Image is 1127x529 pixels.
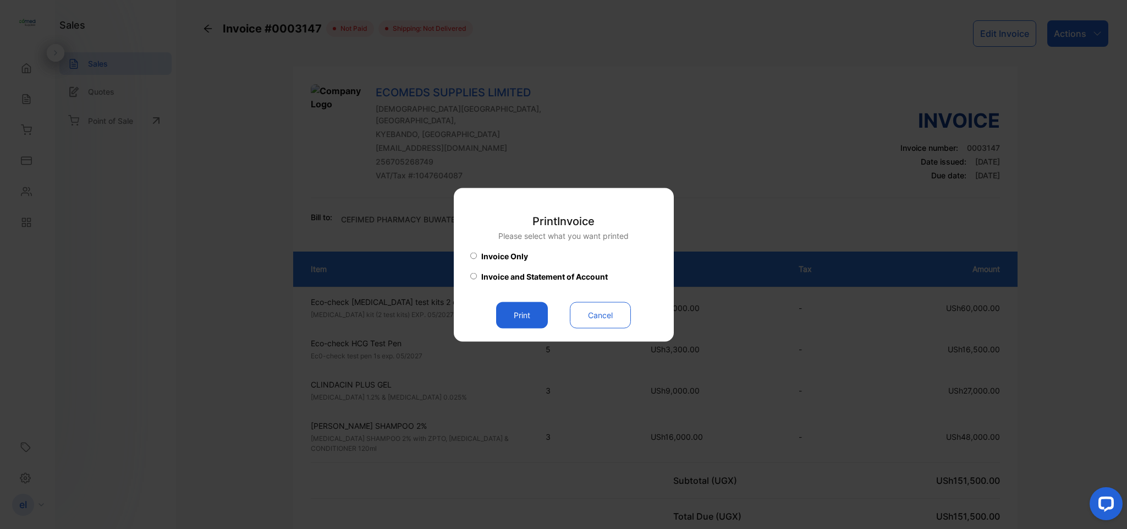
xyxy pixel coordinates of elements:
[1081,483,1127,529] iframe: LiveChat chat widget
[481,270,608,282] span: Invoice and Statement of Account
[498,212,629,229] p: Print Invoice
[481,250,528,261] span: Invoice Only
[496,302,548,328] button: Print
[498,230,629,241] p: Please select what you want printed
[570,302,631,328] button: Cancel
